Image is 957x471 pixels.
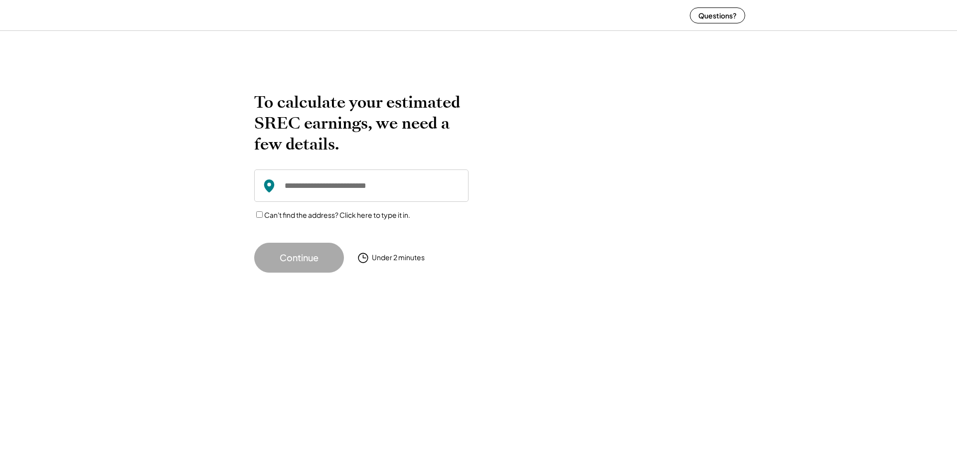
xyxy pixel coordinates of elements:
[372,253,425,263] div: Under 2 minutes
[254,243,344,273] button: Continue
[690,7,745,23] button: Questions?
[212,2,282,28] img: yH5BAEAAAAALAAAAAABAAEAAAIBRAA7
[254,92,469,155] h2: To calculate your estimated SREC earnings, we need a few details.
[493,92,688,252] img: yH5BAEAAAAALAAAAAABAAEAAAIBRAA7
[264,210,410,219] label: Can't find the address? Click here to type it in.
